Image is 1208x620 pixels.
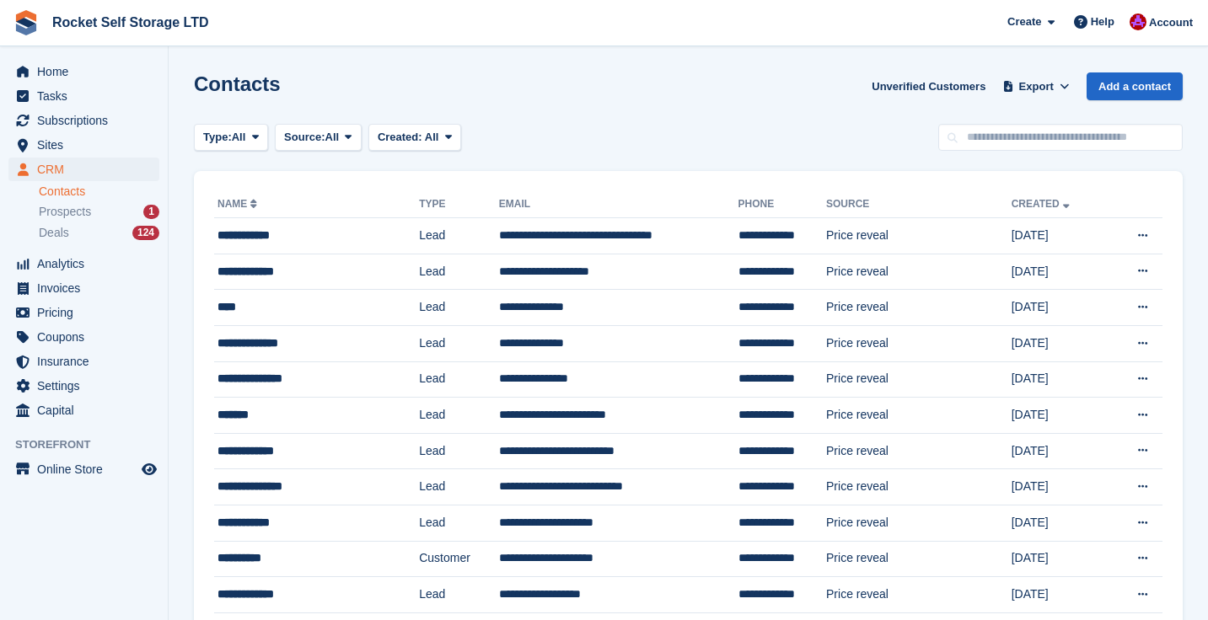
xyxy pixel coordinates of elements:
[15,436,168,453] span: Storefront
[419,290,499,326] td: Lead
[275,124,362,152] button: Source: All
[217,198,260,210] a: Name
[419,254,499,290] td: Lead
[139,459,159,479] a: Preview store
[419,541,499,577] td: Customer
[826,325,1012,361] td: Price reveal
[8,60,159,83] a: menu
[1012,254,1108,290] td: [DATE]
[37,276,138,300] span: Invoices
[1012,541,1108,577] td: [DATE]
[1130,13,1146,30] img: Lee Tresadern
[419,433,499,469] td: Lead
[194,72,281,95] h1: Contacts
[194,124,268,152] button: Type: All
[826,433,1012,469] td: Price reveal
[37,84,138,108] span: Tasks
[37,398,138,422] span: Capital
[8,252,159,275] a: menu
[826,218,1012,254] td: Price reveal
[1012,469,1108,505] td: [DATE]
[46,8,216,36] a: Rocket Self Storage LTD
[826,541,1012,577] td: Price reveal
[419,218,499,254] td: Lead
[232,129,246,146] span: All
[499,191,738,218] th: Email
[1087,72,1183,100] a: Add a contact
[419,398,499,434] td: Lead
[738,191,826,218] th: Phone
[368,124,461,152] button: Created: All
[8,84,159,108] a: menu
[419,191,499,218] th: Type
[8,109,159,132] a: menu
[1012,398,1108,434] td: [DATE]
[425,131,439,143] span: All
[419,505,499,541] td: Lead
[39,203,159,221] a: Prospects 1
[378,131,422,143] span: Created:
[1012,325,1108,361] td: [DATE]
[37,301,138,324] span: Pricing
[37,350,138,373] span: Insurance
[826,361,1012,398] td: Price reveal
[826,577,1012,613] td: Price reveal
[143,205,159,219] div: 1
[419,577,499,613] td: Lead
[999,72,1073,100] button: Export
[37,457,138,481] span: Online Store
[37,158,138,181] span: CRM
[1012,433,1108,469] td: [DATE]
[37,325,138,349] span: Coupons
[8,158,159,181] a: menu
[419,325,499,361] td: Lead
[284,129,325,146] span: Source:
[39,224,159,242] a: Deals 124
[1012,290,1108,326] td: [DATE]
[8,301,159,324] a: menu
[13,10,39,35] img: stora-icon-8386f47178a22dfd0bd8f6a31ec36ba5ce8667c1dd55bd0f319d3a0aa187defe.svg
[37,60,138,83] span: Home
[37,374,138,398] span: Settings
[419,469,499,505] td: Lead
[203,129,232,146] span: Type:
[1149,14,1193,31] span: Account
[826,191,1012,218] th: Source
[826,469,1012,505] td: Price reveal
[826,290,1012,326] td: Price reveal
[39,184,159,200] a: Contacts
[1012,218,1108,254] td: [DATE]
[8,350,159,373] a: menu
[8,325,159,349] a: menu
[1012,577,1108,613] td: [DATE]
[132,226,159,240] div: 124
[39,204,91,220] span: Prospects
[8,133,159,157] a: menu
[419,361,499,398] td: Lead
[37,252,138,275] span: Analytics
[8,457,159,481] a: menu
[1012,198,1073,210] a: Created
[325,129,340,146] span: All
[39,225,69,241] span: Deals
[1012,361,1108,398] td: [DATE]
[1012,505,1108,541] td: [DATE]
[1091,13,1114,30] span: Help
[1007,13,1041,30] span: Create
[8,374,159,398] a: menu
[1019,78,1054,95] span: Export
[8,276,159,300] a: menu
[8,398,159,422] a: menu
[865,72,992,100] a: Unverified Customers
[826,505,1012,541] td: Price reveal
[826,254,1012,290] td: Price reveal
[37,133,138,157] span: Sites
[37,109,138,132] span: Subscriptions
[826,398,1012,434] td: Price reveal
